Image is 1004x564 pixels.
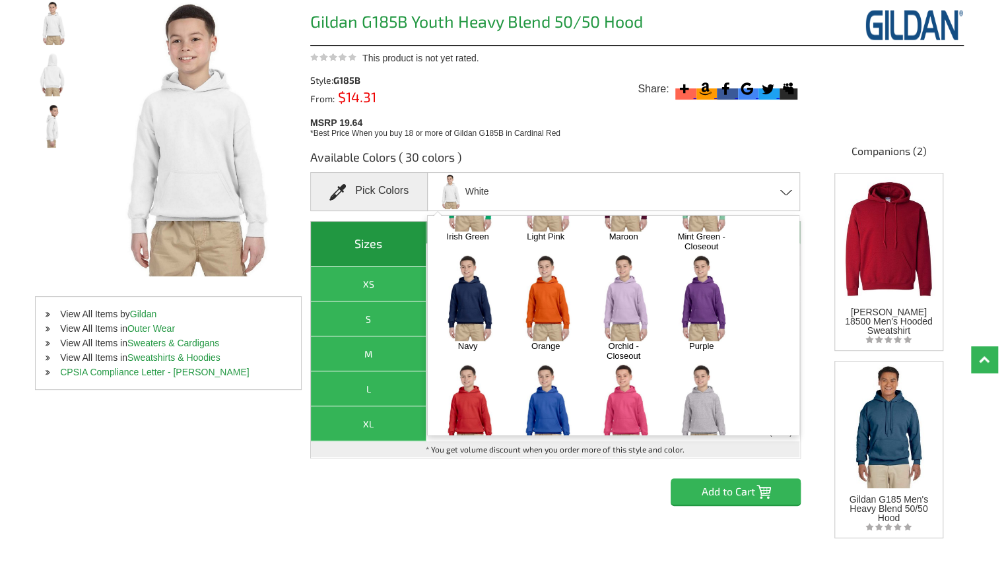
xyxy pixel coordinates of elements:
div: Style: [310,76,434,85]
div: From: [310,92,434,104]
svg: Facebook [717,80,735,98]
div: S [314,311,422,327]
span: G185B [333,75,360,86]
div: MSRP 19.64 [310,114,805,139]
div: L [314,381,422,397]
svg: Myspace [780,80,797,98]
a: Gildan G185 Men's Heavy Blend 50/50 Hood [839,361,938,523]
a: Orange [518,341,574,351]
span: $14.31 [335,88,376,105]
h4: Companions (2) [813,144,964,165]
th: Sizes [311,222,426,266]
a: [PERSON_NAME] 18500 Men's Hooded Sweatshirt [839,173,938,335]
img: Orchid [589,255,658,341]
a: Irish Green [440,232,496,241]
img: listing_empty_star.svg [865,335,912,344]
a: Sweaters & Cardigans [127,338,219,348]
div: Pick Colors [310,172,428,211]
img: Royal [511,364,580,451]
div: XL [314,416,422,432]
img: Gildan [865,8,964,42]
img: Gildan G185B Youth Heavy Blend 50/50 Hood [35,104,70,148]
a: Outer Wear [127,323,175,334]
img: Gildan 18500 Men's Hooded Sweatshirt [839,173,938,301]
img: listing_empty_star.svg [865,522,912,531]
span: Inventory [769,428,792,436]
img: Gildan G185B Youth Heavy Blend 50/50 Hood [35,53,70,96]
svg: Twitter [758,80,776,98]
h1: Gildan G185B Youth Heavy Blend 50/50 Hood [310,13,801,34]
img: Sport Grey [667,364,736,451]
svg: More [675,80,693,98]
img: Gildan G185 Men's Heavy Blend 50/50 Hood [839,361,938,489]
span: White [465,180,489,203]
li: View All Items in [36,336,301,350]
img: Navy [433,255,502,341]
a: Maroon [595,232,652,241]
svg: Amazon [696,80,714,98]
li: View All Items by [36,307,301,321]
li: View All Items in [36,321,301,336]
a: Purple [673,341,729,351]
td: * You get volume discount when you order more of this style and color. [311,441,800,458]
a: Sweatshirts & Hoodies [127,352,220,363]
div: XS [314,276,422,292]
img: Red [433,364,502,451]
li: View All Items in [36,350,301,365]
a: Top [971,346,997,373]
a: Gildan [130,309,156,319]
img: Gildan G185B Youth Heavy Blend 50/50 Hood [35,1,70,45]
img: Orange [511,255,580,341]
span: *Best Price When you buy 18 or more of Gildan G185B in Cardinal Red [310,129,560,138]
span: Gildan G185 Men's Heavy Blend 50/50 Hood [850,494,928,523]
img: Purple [667,255,736,341]
span: Share: [638,82,669,96]
input: Add to Cart [671,478,801,505]
a: Light Pink [518,232,574,241]
img: Safety Pink [589,364,658,451]
div: M [314,346,422,362]
a: Mint Green - Closeout [673,232,729,251]
a: Navy [440,341,496,351]
img: White [436,174,463,209]
svg: Google Bookmark [738,80,756,98]
a: Orchid - Closeout [595,341,652,361]
img: This product is not yet rated. [310,53,356,61]
span: [PERSON_NAME] 18500 Men's Hooded Sweatshirt [845,307,933,336]
a: CPSIA Compliance Letter - [PERSON_NAME] [60,367,249,377]
h3: Available Colors ( 30 colors ) [310,149,801,172]
span: This product is not yet rated. [362,53,479,63]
